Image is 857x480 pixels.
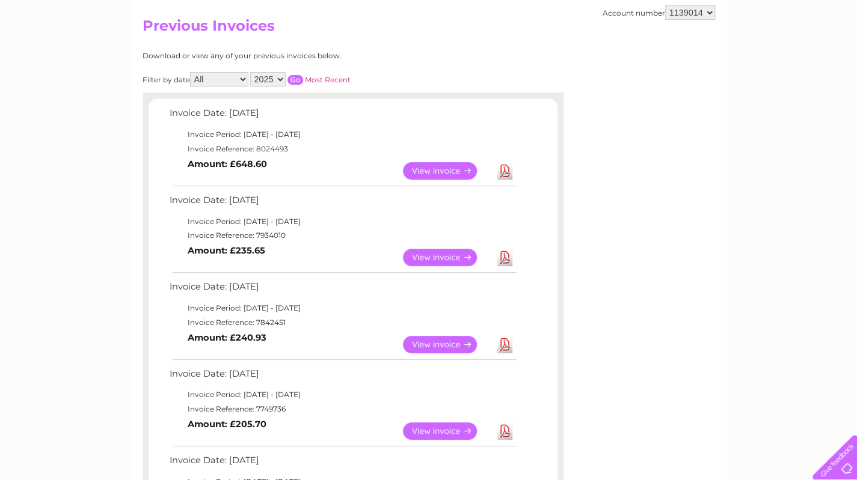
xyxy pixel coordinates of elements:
[167,301,518,315] td: Invoice Period: [DATE] - [DATE]
[143,72,458,87] div: Filter by date
[630,6,713,21] a: 0333 014 3131
[167,387,518,402] td: Invoice Period: [DATE] - [DATE]
[167,228,518,243] td: Invoice Reference: 7934010
[167,279,518,301] td: Invoice Date: [DATE]
[143,17,715,40] h2: Previous Invoices
[403,336,491,353] a: View
[752,51,770,60] a: Blog
[603,5,715,20] div: Account number
[675,51,702,60] a: Energy
[167,402,518,416] td: Invoice Reference: 7749736
[167,127,518,142] td: Invoice Period: [DATE] - [DATE]
[188,159,267,169] b: Amount: £648.60
[188,332,266,343] b: Amount: £240.93
[403,162,491,180] a: View
[167,366,518,388] td: Invoice Date: [DATE]
[145,7,713,58] div: Clear Business is a trading name of Verastar Limited (registered in [GEOGRAPHIC_DATA] No. 3667643...
[497,162,512,180] a: Download
[167,315,518,330] td: Invoice Reference: 7842451
[645,51,668,60] a: Water
[818,51,846,60] a: Log out
[143,52,458,60] div: Download or view any of your previous invoices below.
[188,419,266,430] b: Amount: £205.70
[497,249,512,266] a: Download
[167,142,518,156] td: Invoice Reference: 8024493
[167,214,518,229] td: Invoice Period: [DATE] - [DATE]
[709,51,745,60] a: Telecoms
[777,51,806,60] a: Contact
[30,31,91,68] img: logo.png
[497,336,512,353] a: Download
[167,452,518,475] td: Invoice Date: [DATE]
[188,245,265,256] b: Amount: £235.65
[497,422,512,440] a: Download
[403,422,491,440] a: View
[167,192,518,214] td: Invoice Date: [DATE]
[403,249,491,266] a: View
[305,75,351,84] a: Most Recent
[167,105,518,127] td: Invoice Date: [DATE]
